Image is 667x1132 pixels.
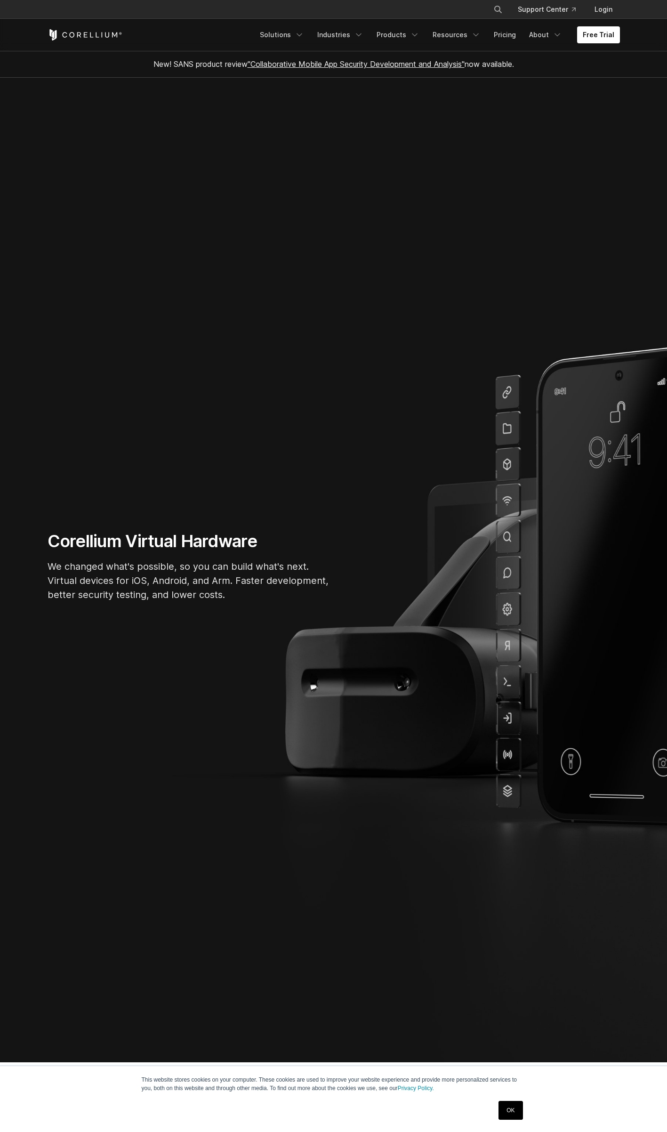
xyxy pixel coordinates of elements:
[577,26,620,43] a: Free Trial
[48,559,330,602] p: We changed what's possible, so you can build what's next. Virtual devices for iOS, Android, and A...
[510,1,583,18] a: Support Center
[142,1075,526,1092] p: This website stores cookies on your computer. These cookies are used to improve your website expe...
[371,26,425,43] a: Products
[398,1085,434,1092] a: Privacy Policy.
[254,26,620,43] div: Navigation Menu
[312,26,369,43] a: Industries
[48,29,122,40] a: Corellium Home
[488,26,522,43] a: Pricing
[490,1,506,18] button: Search
[427,26,486,43] a: Resources
[498,1101,522,1120] a: OK
[248,59,465,69] a: "Collaborative Mobile App Security Development and Analysis"
[587,1,620,18] a: Login
[153,59,514,69] span: New! SANS product review now available.
[48,531,330,552] h1: Corellium Virtual Hardware
[523,26,568,43] a: About
[254,26,310,43] a: Solutions
[482,1,620,18] div: Navigation Menu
